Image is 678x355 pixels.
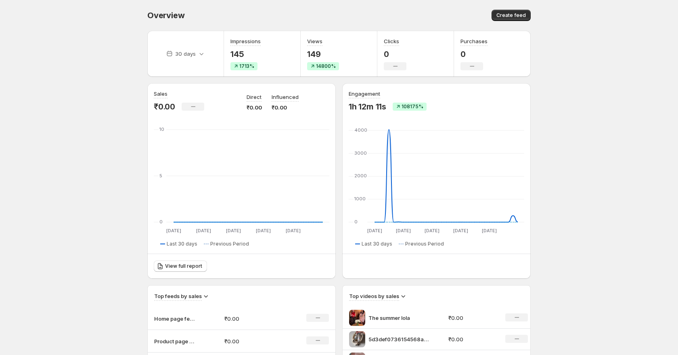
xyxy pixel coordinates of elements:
[230,49,261,59] p: 145
[167,241,197,247] span: Last 30 days
[354,219,358,225] text: 0
[448,314,496,322] p: ₹0.00
[425,228,439,233] text: [DATE]
[159,126,164,132] text: 10
[166,228,181,233] text: [DATE]
[307,49,339,59] p: 149
[196,228,211,233] text: [DATE]
[286,228,301,233] text: [DATE]
[349,102,386,111] p: 1h 12m 11s
[226,228,241,233] text: [DATE]
[453,228,468,233] text: [DATE]
[272,103,299,111] p: ₹0.00
[396,228,411,233] text: [DATE]
[175,50,196,58] p: 30 days
[272,93,299,101] p: Influenced
[210,241,249,247] span: Previous Period
[405,241,444,247] span: Previous Period
[367,228,382,233] text: [DATE]
[349,331,365,347] img: 5d3def0736154568a600e60704c6ad5d
[316,63,336,69] span: 14800%
[147,11,184,20] span: Overview
[154,90,167,98] h3: Sales
[165,263,202,269] span: View full report
[492,10,531,21] button: Create feed
[307,37,322,45] h3: Views
[154,292,202,300] h3: Top feeds by sales
[256,228,271,233] text: [DATE]
[354,173,367,179] text: 2000
[230,37,261,45] h3: Impressions
[368,314,429,322] p: The summer lola
[239,63,254,69] span: 1713%
[496,12,526,19] span: Create feed
[224,315,282,323] p: ₹0.00
[354,196,366,202] text: 1000
[247,103,262,111] p: ₹0.00
[224,337,282,345] p: ₹0.00
[402,103,423,110] span: 108175%
[362,241,392,247] span: Last 30 days
[159,219,163,225] text: 0
[368,335,429,343] p: 5d3def0736154568a600e60704c6ad5d
[460,49,488,59] p: 0
[460,37,488,45] h3: Purchases
[154,102,175,111] p: ₹0.00
[354,127,367,133] text: 4000
[448,335,496,343] p: ₹0.00
[354,150,367,156] text: 3000
[482,228,497,233] text: [DATE]
[159,173,162,179] text: 5
[384,49,406,59] p: 0
[154,315,195,323] p: Home page feed
[349,310,365,326] img: The summer lola
[349,90,380,98] h3: Engagement
[154,337,195,345] p: Product page feed
[154,260,207,272] a: View full report
[349,292,399,300] h3: Top videos by sales
[247,93,262,101] p: Direct
[384,37,399,45] h3: Clicks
